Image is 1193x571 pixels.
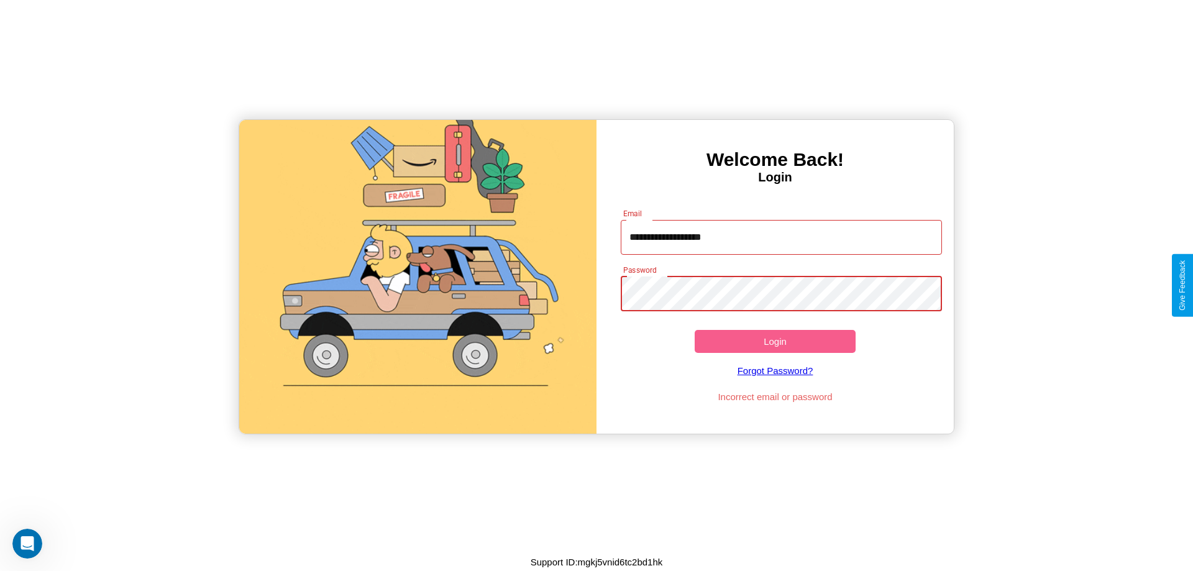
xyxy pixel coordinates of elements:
p: Incorrect email or password [615,388,936,405]
label: Password [623,265,656,275]
p: Support ID: mgkj5vnid6tc2bd1hk [531,554,663,570]
div: Give Feedback [1178,260,1187,311]
h4: Login [596,170,954,185]
button: Login [695,330,856,353]
a: Forgot Password? [615,353,936,388]
iframe: Intercom live chat [12,529,42,559]
img: gif [239,120,596,434]
h3: Welcome Back! [596,149,954,170]
label: Email [623,208,642,219]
